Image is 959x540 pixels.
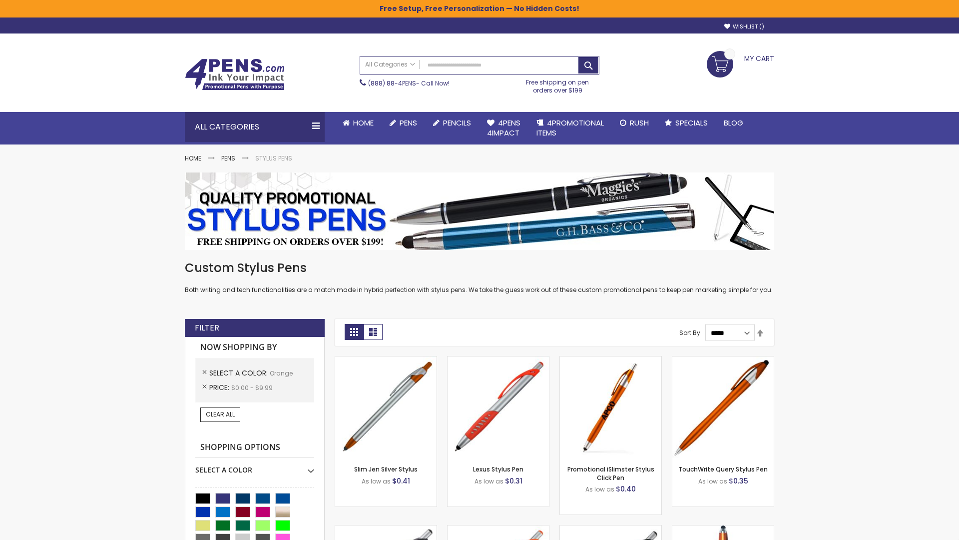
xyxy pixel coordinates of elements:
[678,465,768,473] a: TouchWrite Query Stylus Pen
[657,112,716,134] a: Specials
[185,260,774,276] h1: Custom Stylus Pens
[368,79,450,87] span: - Call Now!
[672,356,774,364] a: TouchWrite Query Stylus Pen-Orange
[354,465,418,473] a: Slim Jen Silver Stylus
[185,112,325,142] div: All Categories
[505,476,522,486] span: $0.31
[221,154,235,162] a: Pens
[560,525,661,533] a: Lexus Metallic Stylus Pen-Orange
[487,117,520,138] span: 4Pens 4impact
[335,356,437,364] a: Slim Jen Silver Stylus-Orange
[448,356,549,458] img: Lexus Stylus Pen-Orange
[672,525,774,533] a: TouchWrite Command Stylus Pen-Orange
[560,356,661,458] img: Promotional iSlimster Stylus Click Pen-Orange
[335,356,437,458] img: Slim Jen Silver Stylus-Orange
[209,368,270,378] span: Select A Color
[365,60,415,68] span: All Categories
[528,112,612,144] a: 4PROMOTIONALITEMS
[195,458,314,475] div: Select A Color
[200,407,240,421] a: Clear All
[630,117,649,128] span: Rush
[443,117,471,128] span: Pencils
[516,74,600,94] div: Free shipping on pen orders over $199
[536,117,604,138] span: 4PROMOTIONAL ITEMS
[335,525,437,533] a: Boston Stylus Pen-Orange
[698,477,727,485] span: As low as
[185,58,285,90] img: 4Pens Custom Pens and Promotional Products
[362,477,391,485] span: As low as
[448,525,549,533] a: Boston Silver Stylus Pen-Orange
[231,383,273,392] span: $0.00 - $9.99
[672,356,774,458] img: TouchWrite Query Stylus Pen-Orange
[206,410,235,418] span: Clear All
[400,117,417,128] span: Pens
[368,79,416,87] a: (888) 88-4PENS
[335,112,382,134] a: Home
[195,337,314,358] strong: Now Shopping by
[560,356,661,364] a: Promotional iSlimster Stylus Click Pen-Orange
[195,322,219,333] strong: Filter
[724,23,764,30] a: Wishlist
[425,112,479,134] a: Pencils
[360,56,420,73] a: All Categories
[345,324,364,340] strong: Grid
[585,485,614,493] span: As low as
[185,172,774,250] img: Stylus Pens
[448,356,549,364] a: Lexus Stylus Pen-Orange
[567,465,654,481] a: Promotional iSlimster Stylus Click Pen
[353,117,374,128] span: Home
[479,112,528,144] a: 4Pens4impact
[612,112,657,134] a: Rush
[392,476,410,486] span: $0.41
[195,437,314,458] strong: Shopping Options
[382,112,425,134] a: Pens
[724,117,743,128] span: Blog
[729,476,748,486] span: $0.35
[616,484,636,494] span: $0.40
[475,477,503,485] span: As low as
[473,465,523,473] a: Lexus Stylus Pen
[185,154,201,162] a: Home
[716,112,751,134] a: Blog
[255,154,292,162] strong: Stylus Pens
[209,382,231,392] span: Price
[185,260,774,294] div: Both writing and tech functionalities are a match made in hybrid perfection with stylus pens. We ...
[675,117,708,128] span: Specials
[270,369,293,377] span: Orange
[679,328,700,337] label: Sort By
